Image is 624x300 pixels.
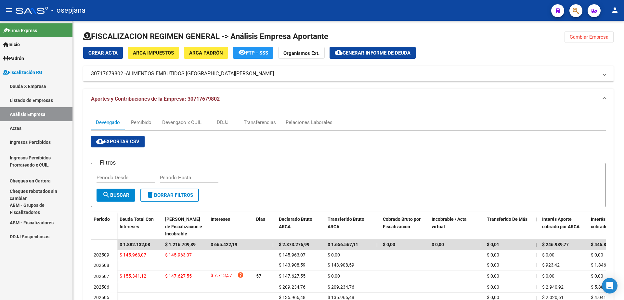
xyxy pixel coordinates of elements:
span: | [272,242,274,247]
span: $ 155.341,12 [120,273,146,279]
span: ALIMENTOS EMBUTIDOS [GEOGRAPHIC_DATA][PERSON_NAME] [126,70,274,77]
span: $ 5.881,84 [591,284,612,290]
span: | [376,252,377,257]
span: Buscar [102,192,129,198]
button: FTP - SSS [233,47,273,59]
span: Crear Acta [88,50,118,56]
span: Dias [256,217,265,222]
span: $ 0,00 [487,252,499,257]
mat-icon: remove_red_eye [238,48,246,56]
span: Generar informe de deuda [343,50,410,56]
button: Crear Acta [83,47,123,59]
span: Período [94,217,110,222]
span: | [480,242,482,247]
mat-icon: menu [5,6,13,14]
button: Borrar Filtros [140,189,199,202]
datatable-header-cell: Incobrable / Acta virtual [429,212,478,241]
span: $ 209.234,76 [279,284,305,290]
div: Devengado x CUIL [162,119,201,126]
strong: Organismos Ext. [283,50,319,56]
button: Organismos Ext. [278,47,325,59]
span: | [272,273,273,279]
span: $ 0,00 [432,242,444,247]
span: 202507 [94,274,109,279]
datatable-header-cell: Declarado Bruto ARCA [276,212,325,241]
span: Transferido Bruto ARCA [328,217,364,229]
span: | [376,217,378,222]
span: $ 143.908,59 [279,262,305,268]
span: $ 147.627,55 [279,273,305,279]
span: $ 0,00 [487,273,499,279]
span: $ 1.846,83 [591,262,612,268]
span: | [536,252,537,257]
datatable-header-cell: Dias [253,212,270,241]
datatable-header-cell: Período [91,212,117,240]
span: | [536,262,537,268]
mat-panel-title: 30717679802 - [91,70,598,77]
span: | [272,217,274,222]
span: Deuda Total Con Intereses [120,217,154,229]
span: | [480,273,481,279]
mat-icon: person [611,6,619,14]
div: Open Intercom Messenger [602,278,617,294]
span: | [536,217,537,222]
span: $ 145.963,07 [279,252,305,257]
span: $ 2.873.276,99 [279,242,309,247]
span: 202506 [94,284,109,290]
button: ARCA Padrón [184,47,228,59]
span: Aportes y Contribuciones de la Empresa: 30717679802 [91,96,220,102]
span: Inicio [3,41,20,48]
span: | [272,262,273,268]
span: Padrón [3,55,24,62]
span: - osepjana [51,3,85,18]
span: FTP - SSS [246,50,268,56]
span: | [480,284,481,290]
span: $ 0,00 [591,273,603,279]
span: | [376,295,377,300]
span: | [376,242,378,247]
button: Exportar CSV [91,136,145,147]
span: $ 246.989,77 [542,242,569,247]
div: DDJJ [217,119,228,126]
span: Declarado Bruto ARCA [279,217,312,229]
span: $ 147.627,55 [165,273,192,279]
span: $ 0,00 [487,262,499,268]
span: | [480,262,481,268]
span: $ 0,00 [591,252,603,257]
span: $ 446.898,65 [591,242,617,247]
span: $ 135.966,48 [328,295,354,300]
span: | [536,242,537,247]
span: $ 1.882.132,08 [120,242,150,247]
span: 57 [256,273,261,279]
span: Borrar Filtros [146,192,193,198]
span: $ 145.963,07 [120,252,146,257]
datatable-header-cell: Deuda Bruta Neto de Fiscalización e Incobrable [162,212,208,241]
span: ARCA Impuestos [133,50,174,56]
span: $ 1.216.709,89 [165,242,196,247]
span: 202509 [94,252,109,257]
span: Firma Express [3,27,37,34]
span: $ 0,00 [383,242,395,247]
i: help [237,272,244,278]
mat-expansion-panel-header: Aportes y Contribuciones de la Empresa: 30717679802 [83,89,614,109]
span: $ 0,01 [487,242,499,247]
span: Transferido De Más [487,217,527,222]
button: Generar informe de deuda [330,47,416,59]
span: | [536,273,537,279]
span: Interés Aporte cobrado por ARCA [542,217,579,229]
h3: Filtros [97,158,119,167]
mat-icon: cloud_download [96,137,104,145]
span: | [272,284,273,290]
button: Cambiar Empresa [565,31,614,43]
datatable-header-cell: Transferido Bruto ARCA [325,212,374,241]
mat-icon: delete [146,191,154,199]
span: Incobrable / Acta virtual [432,217,467,229]
datatable-header-cell: Deuda Total Con Intereses [117,212,162,241]
span: | [272,252,273,257]
datatable-header-cell: | [270,212,276,241]
span: Exportar CSV [96,139,139,144]
span: $ 923,42 [542,262,560,268]
span: [PERSON_NAME] de Fiscalización e Incobrable [165,217,202,237]
mat-expansion-panel-header: 30717679802 -ALIMENTOS EMBUTIDOS [GEOGRAPHIC_DATA][PERSON_NAME] [83,66,614,81]
button: ARCA Impuestos [128,47,179,59]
